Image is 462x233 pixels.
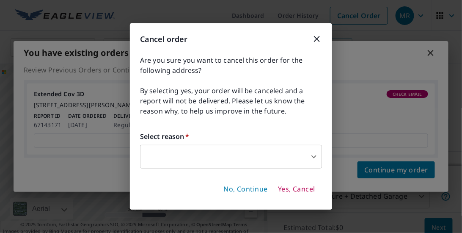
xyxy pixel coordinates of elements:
[140,145,322,169] div: ​
[275,182,319,197] button: Yes, Cancel
[220,182,271,197] button: No, Continue
[140,131,322,141] label: Select reason
[140,55,322,75] span: Are you sure you want to cancel this order for the following address?
[223,185,268,194] span: No, Continue
[278,185,315,194] span: Yes, Cancel
[140,86,322,116] span: By selecting yes, your order will be canceled and a report will not be delivered. Please let us k...
[140,33,322,45] h3: Cancel order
